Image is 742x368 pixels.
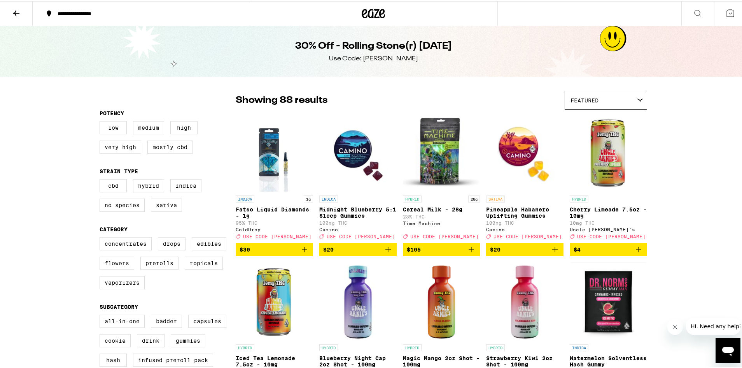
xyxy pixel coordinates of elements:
[570,354,647,366] p: Watermelon Solventless Hash Gummy
[571,261,646,339] img: Dr. Norm's - Watermelon Solventless Hash Gummy
[5,5,56,12] span: Hi. Need any help?
[236,219,313,224] p: 95% THC
[236,226,313,231] div: GoldDrop
[486,205,563,218] p: Pineapple Habanero Uplifting Gummies
[319,343,338,350] p: HYBRID
[243,233,311,238] span: USE CODE [PERSON_NAME]
[236,343,254,350] p: HYBRID
[570,219,647,224] p: 10mg THC
[100,352,127,366] label: Hash
[170,178,201,191] label: Indica
[319,242,397,255] button: Add to bag
[403,242,480,255] button: Add to bag
[319,219,397,224] p: 100mg THC
[686,317,740,334] iframe: Message from company
[185,255,223,269] label: Topicals
[100,303,138,309] legend: Subcategory
[151,313,182,327] label: Badder
[319,354,397,366] p: Blueberry Night Cap 2oz Shot - 100mg
[133,120,164,133] label: Medium
[100,275,145,288] label: Vaporizers
[236,113,313,242] a: Open page for Fatso Liquid Diamonds - 1g from GoldDrop
[327,233,395,238] span: USE CODE [PERSON_NAME]
[100,236,152,249] label: Concentrates
[403,261,480,339] img: Uncle Arnie's - Magic Mango 2oz Shot - 100mg
[319,194,338,201] p: INDICA
[100,225,128,231] legend: Category
[570,343,588,350] p: INDICA
[329,53,418,62] div: Use Code: [PERSON_NAME]
[486,343,505,350] p: HYBRID
[490,245,500,252] span: $20
[236,205,313,218] p: Fatso Liquid Diamonds - 1g
[158,236,185,249] label: Drops
[236,93,327,106] p: Showing 88 results
[171,333,205,346] label: Gummies
[100,255,134,269] label: Flowers
[486,354,563,366] p: Strawberry Kiwi 2oz Shot - 100mg
[100,178,127,191] label: CBD
[403,205,480,211] p: Cereal Milk - 28g
[577,233,646,238] span: USE CODE [PERSON_NAME]
[493,233,562,238] span: USE CODE [PERSON_NAME]
[667,318,683,334] iframe: Close message
[236,242,313,255] button: Add to bag
[147,139,192,153] label: Mostly CBD
[486,242,563,255] button: Add to bag
[486,194,505,201] p: SATIVA
[403,194,422,201] p: HYBRID
[319,205,397,218] p: Midnight Blueberry 5:1 Sleep Gummies
[304,194,313,201] p: 1g
[100,333,131,346] label: Cookie
[100,313,145,327] label: All-In-One
[570,96,598,102] span: Featured
[486,261,563,339] img: Uncle Arnie's - Strawberry Kiwi 2oz Shot - 100mg
[236,261,313,339] img: Uncle Arnie's - Iced Tea Lemonade 7.5oz - 10mg
[570,226,647,231] div: Uncle [PERSON_NAME]'s
[319,226,397,231] div: Camino
[100,139,141,153] label: Very High
[140,255,178,269] label: Prerolls
[403,354,480,366] p: Magic Mango 2oz Shot - 100mg
[100,120,127,133] label: Low
[716,337,740,362] iframe: Button to launch messaging window
[151,197,182,211] label: Sativa
[407,245,421,252] span: $105
[410,233,479,238] span: USE CODE [PERSON_NAME]
[243,113,305,190] img: GoldDrop - Fatso Liquid Diamonds - 1g
[100,167,138,173] legend: Strain Type
[240,245,250,252] span: $30
[403,343,422,350] p: HYBRID
[100,109,124,115] legend: Potency
[137,333,164,346] label: Drink
[403,220,480,225] div: Time Machine
[486,226,563,231] div: Camino
[100,197,145,211] label: No Species
[574,245,581,252] span: $4
[319,113,397,242] a: Open page for Midnight Blueberry 5:1 Sleep Gummies from Camino
[486,113,563,190] img: Camino - Pineapple Habanero Uplifting Gummies
[403,213,480,218] p: 23% THC
[192,236,226,249] label: Edibles
[403,113,480,242] a: Open page for Cereal Milk - 28g from Time Machine
[468,194,480,201] p: 28g
[133,352,213,366] label: Infused Preroll Pack
[319,261,397,339] img: Uncle Arnie's - Blueberry Night Cap 2oz Shot - 100mg
[403,113,480,190] img: Time Machine - Cereal Milk - 28g
[236,354,313,366] p: Iced Tea Lemonade 7.5oz - 10mg
[486,113,563,242] a: Open page for Pineapple Habanero Uplifting Gummies from Camino
[486,219,563,224] p: 100mg THC
[570,113,647,242] a: Open page for Cherry Limeade 7.5oz - 10mg from Uncle Arnie's
[170,120,198,133] label: High
[323,245,334,252] span: $20
[570,113,647,190] img: Uncle Arnie's - Cherry Limeade 7.5oz - 10mg
[570,242,647,255] button: Add to bag
[295,39,452,52] h1: 30% Off - Rolling Stone(r) [DATE]
[133,178,164,191] label: Hybrid
[570,205,647,218] p: Cherry Limeade 7.5oz - 10mg
[236,194,254,201] p: INDICA
[319,113,397,190] img: Camino - Midnight Blueberry 5:1 Sleep Gummies
[570,194,588,201] p: HYBRID
[188,313,226,327] label: Capsules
